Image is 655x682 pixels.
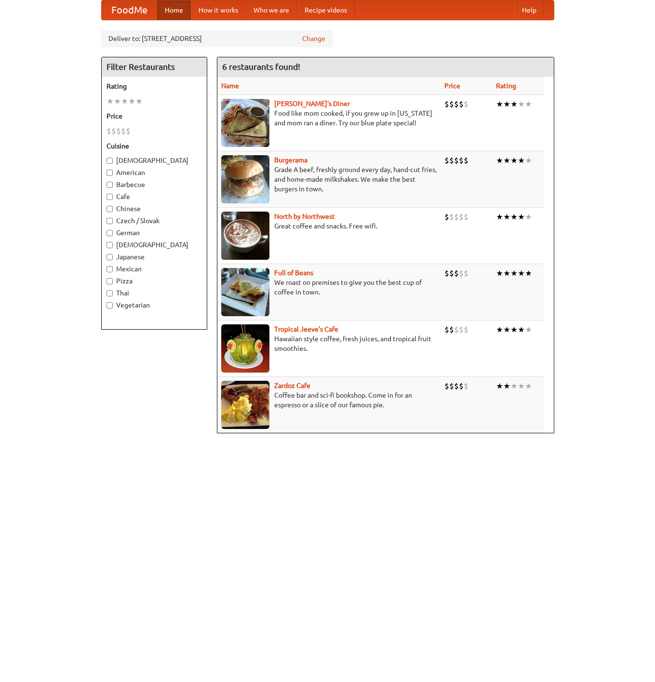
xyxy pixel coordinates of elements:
[496,212,503,222] li: ★
[126,126,131,136] li: $
[274,325,338,333] a: Tropical Jeeve's Cafe
[444,82,460,90] a: Price
[221,268,269,316] img: beans.jpg
[107,240,202,250] label: [DEMOGRAPHIC_DATA]
[444,268,449,279] li: $
[449,155,454,166] li: $
[107,81,202,91] h5: Rating
[525,212,532,222] li: ★
[525,155,532,166] li: ★
[107,182,113,188] input: Barbecue
[518,155,525,166] li: ★
[107,206,113,212] input: Chinese
[454,99,459,109] li: $
[111,126,116,136] li: $
[107,156,202,165] label: [DEMOGRAPHIC_DATA]
[464,268,468,279] li: $
[221,221,437,231] p: Great coffee and snacks. Free wifi.
[302,34,325,43] a: Change
[274,213,335,220] a: North by Northwest
[444,324,449,335] li: $
[525,268,532,279] li: ★
[510,324,518,335] li: ★
[464,324,468,335] li: $
[444,381,449,391] li: $
[107,126,111,136] li: $
[274,382,310,389] a: Zardoz Cafe
[459,381,464,391] li: $
[496,324,503,335] li: ★
[246,0,297,20] a: Who we are
[454,155,459,166] li: $
[107,302,113,308] input: Vegetarian
[444,99,449,109] li: $
[221,82,239,90] a: Name
[459,155,464,166] li: $
[107,278,113,284] input: Pizza
[221,165,437,194] p: Grade A beef, freshly ground every day, hand-cut fries, and home-made milkshakes. We make the bes...
[221,278,437,297] p: We roast on premises to give you the best cup of coffee in town.
[102,57,207,77] h4: Filter Restaurants
[510,268,518,279] li: ★
[449,268,454,279] li: $
[274,156,307,164] b: Burgerama
[107,170,113,176] input: American
[444,155,449,166] li: $
[221,334,437,353] p: Hawaiian style coffee, fresh juices, and tropical fruit smoothies.
[525,99,532,109] li: ★
[221,155,269,203] img: burgerama.jpg
[503,155,510,166] li: ★
[221,108,437,128] p: Food like mom cooked, if you grew up in [US_STATE] and mom ran a diner. Try our blue plate special!
[454,212,459,222] li: $
[107,252,202,262] label: Japanese
[525,324,532,335] li: ★
[221,381,269,429] img: zardoz.jpg
[503,268,510,279] li: ★
[496,99,503,109] li: ★
[107,230,113,236] input: German
[449,99,454,109] li: $
[107,168,202,177] label: American
[114,96,121,107] li: ★
[107,276,202,286] label: Pizza
[503,381,510,391] li: ★
[107,254,113,260] input: Japanese
[459,99,464,109] li: $
[274,269,313,277] a: Full of Beans
[510,155,518,166] li: ★
[107,180,202,189] label: Barbecue
[496,82,516,90] a: Rating
[107,242,113,248] input: [DEMOGRAPHIC_DATA]
[518,212,525,222] li: ★
[107,264,202,274] label: Mexican
[274,100,350,107] b: [PERSON_NAME]'s Diner
[449,324,454,335] li: $
[503,212,510,222] li: ★
[496,381,503,391] li: ★
[525,381,532,391] li: ★
[518,324,525,335] li: ★
[444,212,449,222] li: $
[297,0,355,20] a: Recipe videos
[510,381,518,391] li: ★
[107,300,202,310] label: Vegetarian
[157,0,191,20] a: Home
[454,268,459,279] li: $
[503,99,510,109] li: ★
[464,212,468,222] li: $
[107,216,202,226] label: Czech / Slovak
[459,212,464,222] li: $
[121,126,126,136] li: $
[464,381,468,391] li: $
[107,96,114,107] li: ★
[107,192,202,201] label: Cafe
[459,324,464,335] li: $
[107,228,202,238] label: German
[510,99,518,109] li: ★
[454,324,459,335] li: $
[107,288,202,298] label: Thai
